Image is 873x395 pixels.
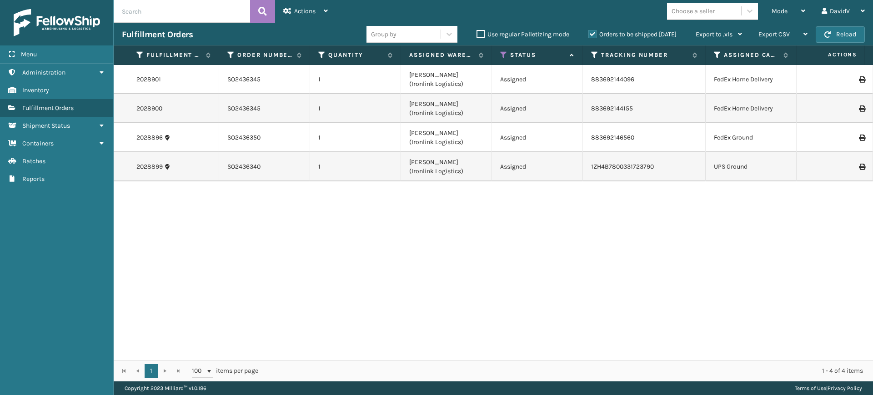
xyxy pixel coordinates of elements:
[271,366,863,375] div: 1 - 4 of 4 items
[401,94,492,123] td: [PERSON_NAME] (Ironlink Logistics)
[22,122,70,130] span: Shipment Status
[772,7,788,15] span: Mode
[706,94,797,123] td: FedEx Home Delivery
[22,175,45,183] span: Reports
[758,30,790,38] span: Export CSV
[859,135,864,141] i: Print Label
[492,65,583,94] td: Assigned
[706,65,797,94] td: FedEx Home Delivery
[492,123,583,152] td: Assigned
[591,134,634,141] a: 883692146560
[795,381,862,395] div: |
[706,123,797,152] td: FedEx Ground
[125,381,206,395] p: Copyright 2023 Milliard™ v 1.0.186
[22,140,54,147] span: Containers
[145,364,158,378] a: 1
[22,86,49,94] span: Inventory
[401,123,492,152] td: [PERSON_NAME] (Ironlink Logistics)
[136,75,161,84] a: 2028901
[22,69,65,76] span: Administration
[328,51,383,59] label: Quantity
[237,51,292,59] label: Order Number
[409,51,474,59] label: Assigned Warehouse
[136,162,163,171] a: 2028899
[22,157,45,165] span: Batches
[401,152,492,181] td: [PERSON_NAME] (Ironlink Logistics)
[591,105,633,112] a: 883692144155
[219,152,310,181] td: SO2436340
[14,9,100,36] img: logo
[696,30,733,38] span: Export to .xls
[588,30,677,38] label: Orders to be shipped [DATE]
[477,30,569,38] label: Use regular Palletizing mode
[510,51,565,59] label: Status
[859,105,864,112] i: Print Label
[601,51,688,59] label: Tracking Number
[591,75,634,83] a: 883692144096
[859,164,864,170] i: Print Label
[136,133,163,142] a: 2028896
[706,152,797,181] td: UPS Ground
[492,94,583,123] td: Assigned
[828,385,862,391] a: Privacy Policy
[22,104,74,112] span: Fulfillment Orders
[192,366,206,375] span: 100
[816,26,865,43] button: Reload
[672,6,715,16] div: Choose a seller
[21,50,37,58] span: Menu
[859,76,864,83] i: Print Label
[492,152,583,181] td: Assigned
[371,30,396,39] div: Group by
[310,65,401,94] td: 1
[724,51,779,59] label: Assigned Carrier Service
[310,123,401,152] td: 1
[192,364,258,378] span: items per page
[146,51,201,59] label: Fulfillment Order Id
[294,7,316,15] span: Actions
[310,152,401,181] td: 1
[310,94,401,123] td: 1
[219,65,310,94] td: SO2436345
[401,65,492,94] td: [PERSON_NAME] (Ironlink Logistics)
[122,29,193,40] h3: Fulfillment Orders
[591,163,654,170] a: 1ZH4B7800331723790
[219,123,310,152] td: SO2436350
[799,47,863,62] span: Actions
[795,385,826,391] a: Terms of Use
[136,104,162,113] a: 2028900
[219,94,310,123] td: SO2436345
